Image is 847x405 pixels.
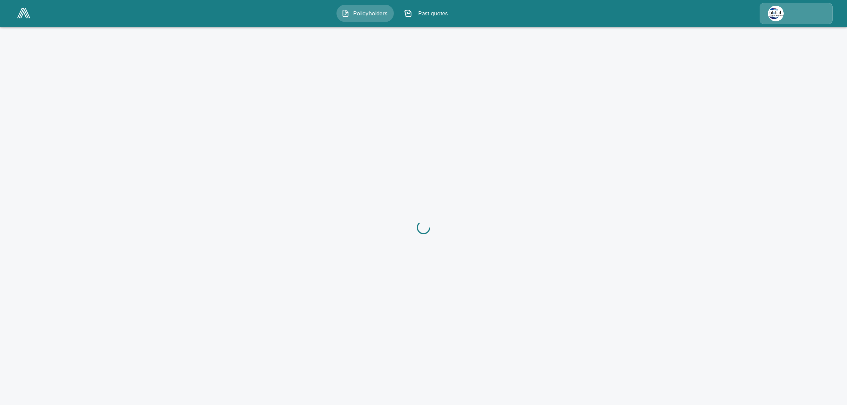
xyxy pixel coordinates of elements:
[399,5,457,22] button: Past quotes IconPast quotes
[768,6,784,21] img: Agency Icon
[336,5,394,22] button: Policyholders IconPolicyholders
[352,9,389,17] span: Policyholders
[760,3,833,24] a: Agency Icon
[341,9,349,17] img: Policyholders Icon
[404,9,412,17] img: Past quotes Icon
[17,8,30,18] img: AA Logo
[415,9,452,17] span: Past quotes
